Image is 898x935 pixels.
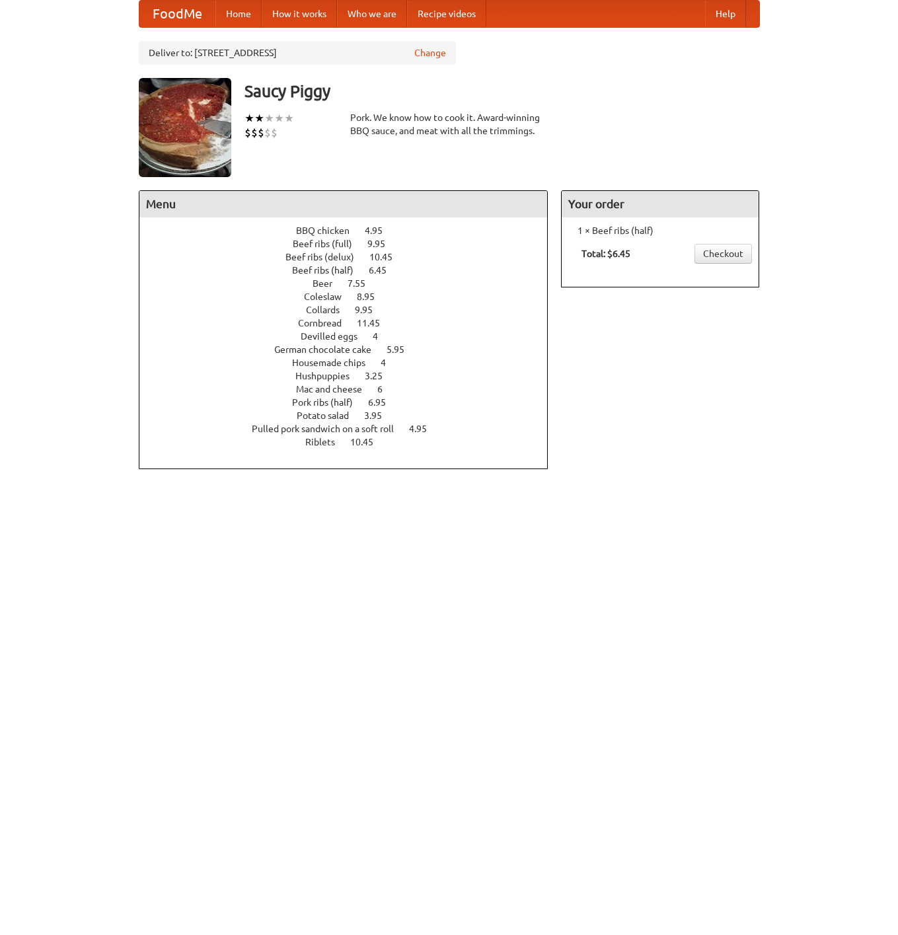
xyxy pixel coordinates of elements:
[293,239,365,249] span: Beef ribs (full)
[301,331,402,342] a: Devilled eggs 4
[285,252,417,262] a: Beef ribs (delux) 10.45
[407,1,486,27] a: Recipe videos
[297,410,362,421] span: Potato salad
[305,437,398,447] a: Riblets 10.45
[271,126,278,140] li: $
[298,318,355,328] span: Cornbread
[292,265,367,276] span: Beef ribs (half)
[581,248,630,259] b: Total: $6.45
[301,331,371,342] span: Devilled eggs
[296,225,363,236] span: BBQ chicken
[297,410,406,421] a: Potato salad 3.95
[414,46,446,59] a: Change
[296,384,407,394] a: Mac and cheese 6
[139,41,456,65] div: Deliver to: [STREET_ADDRESS]
[304,291,399,302] a: Coleslaw 8.95
[215,1,262,27] a: Home
[364,410,395,421] span: 3.95
[568,224,752,237] li: 1 × Beef ribs (half)
[252,424,407,434] span: Pulled pork sandwich on a soft roll
[264,111,274,126] li: ★
[296,225,407,236] a: BBQ chicken 4.95
[705,1,746,27] a: Help
[350,437,387,447] span: 10.45
[295,371,407,381] a: Hushpuppies 3.25
[337,1,407,27] a: Who we are
[348,278,379,289] span: 7.55
[365,225,396,236] span: 4.95
[295,371,363,381] span: Hushpuppies
[264,126,271,140] li: $
[367,239,398,249] span: 9.95
[262,1,337,27] a: How it works
[251,126,258,140] li: $
[306,305,353,315] span: Collards
[355,305,386,315] span: 9.95
[292,357,410,368] a: Housemade chips 4
[244,126,251,140] li: $
[373,331,391,342] span: 4
[381,357,399,368] span: 4
[369,265,400,276] span: 6.45
[292,397,410,408] a: Pork ribs (half) 6.95
[274,111,284,126] li: ★
[244,111,254,126] li: ★
[139,191,548,217] h4: Menu
[357,318,393,328] span: 11.45
[305,437,348,447] span: Riblets
[409,424,440,434] span: 4.95
[350,111,548,137] div: Pork. We know how to cook it. Award-winning BBQ sauce, and meat with all the trimmings.
[284,111,294,126] li: ★
[244,78,760,104] h3: Saucy Piggy
[274,344,385,355] span: German chocolate cake
[285,252,367,262] span: Beef ribs (delux)
[313,278,346,289] span: Beer
[369,252,406,262] span: 10.45
[274,344,429,355] a: German chocolate cake 5.95
[562,191,759,217] h4: Your order
[258,126,264,140] li: $
[694,244,752,264] a: Checkout
[365,371,396,381] span: 3.25
[139,1,215,27] a: FoodMe
[292,357,379,368] span: Housemade chips
[254,111,264,126] li: ★
[252,424,451,434] a: Pulled pork sandwich on a soft roll 4.95
[377,384,396,394] span: 6
[387,344,418,355] span: 5.95
[292,265,411,276] a: Beef ribs (half) 6.45
[292,397,366,408] span: Pork ribs (half)
[298,318,404,328] a: Cornbread 11.45
[296,384,375,394] span: Mac and cheese
[368,397,399,408] span: 6.95
[293,239,410,249] a: Beef ribs (full) 9.95
[357,291,388,302] span: 8.95
[139,78,231,177] img: angular.jpg
[313,278,390,289] a: Beer 7.55
[306,305,397,315] a: Collards 9.95
[304,291,355,302] span: Coleslaw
